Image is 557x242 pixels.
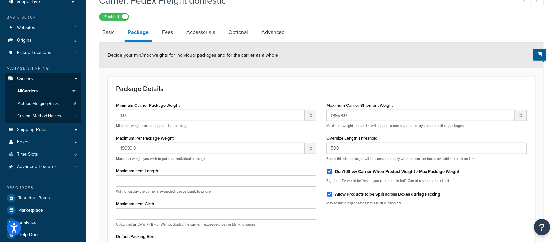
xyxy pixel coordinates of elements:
[18,196,50,201] span: Test Your Rates
[18,220,36,226] span: Analytics
[74,38,77,43] span: 2
[5,148,81,161] a: Time Slots0
[17,50,51,56] span: Pickup Locations
[5,161,81,173] li: Advanced Features
[335,169,460,175] label: Don't Show Carrier When Product Weight > Max Package Weight
[74,25,77,31] span: 4
[72,88,76,94] span: 15
[108,52,278,59] span: Decide your min/max weights for individual packages and for the carrier as a whole
[515,110,527,121] span: lb
[183,24,218,40] a: Accessorials
[5,73,81,85] a: Carriers
[5,98,81,110] li: Method Merging Rules
[5,217,81,228] a: Analytics
[116,85,527,92] h3: Package Details
[335,191,441,197] label: Allow Products to be Split across Boxes during Packing
[116,201,154,206] label: Maximum Item Girth
[74,101,76,106] span: 6
[5,185,81,191] div: Resources
[17,38,32,43] span: Origins
[116,136,174,141] label: Maximum Per Package Weight
[18,208,43,213] span: Marketplace
[258,24,288,40] a: Advanced
[5,110,81,122] li: Custom Method Names
[5,34,81,46] li: Origins
[17,113,61,119] span: Custom Method Names
[125,24,152,42] a: Package
[5,148,81,161] li: Time Slots
[116,234,154,239] label: Default Packing Box
[326,123,527,128] p: Maximum weight the carrier will support in one shipment (may include multiple packages)
[17,127,48,133] span: Shipping Rules
[5,66,81,71] div: Manage Shipping
[18,232,40,238] span: Help Docs
[74,164,77,170] span: 9
[326,136,378,141] label: Oversize Length Threshold
[5,110,81,122] a: Custom Method Names3
[17,76,33,82] span: Carriers
[99,13,129,21] label: Enabled
[5,98,81,110] a: Method Merging Rules6
[74,152,77,157] span: 0
[326,156,527,161] p: Boxes this size or larger will be considered only when no smaller box is available to pack an item
[75,50,77,56] span: 1
[116,103,180,108] label: Minimum Carrier Package Weight
[17,88,38,94] span: All Carriers
[326,103,393,108] label: Maximum Carrier Shipment Weight
[5,73,81,123] li: Carriers
[17,101,59,106] span: Method Merging Rules
[5,192,81,204] a: Test Your Rates
[305,143,316,154] span: lb
[17,25,35,31] span: Websites
[5,47,81,59] li: Pickup Locations
[17,152,38,157] span: Time Slots
[5,136,81,148] a: Boxes
[116,222,316,227] p: Calculated as 2x(W + H) + L. Will not display the carrier if exceeded. Leave blank to ignore
[5,204,81,216] a: Marketplace
[116,156,316,161] p: Maximum weight you wish to put in an individual package
[5,15,81,20] div: Basic Setup
[116,189,316,194] p: Will not display the carrier if exceeded. Leave blank to ignore
[5,22,81,34] a: Websites4
[5,85,81,97] a: AllCarriers15
[326,178,527,183] p: E.g. for a TV would be Yes as you can't cut it in half. Can also set on a box itself
[5,47,81,59] a: Pickup Locations1
[116,123,316,128] p: Minimum weight carrier supports in a package
[5,34,81,46] a: Origins2
[17,164,57,170] span: Advanced Features
[74,113,76,119] span: 3
[5,124,81,136] a: Shipping Rules
[116,168,158,173] label: Maximum Item Length
[159,24,176,40] a: Fees
[17,139,30,145] span: Boxes
[5,229,81,241] a: Help Docs
[225,24,251,40] a: Optional
[5,161,81,173] a: Advanced Features9
[534,219,550,235] button: Open Resource Center
[305,110,316,121] span: lb
[326,201,527,206] p: May result in higher rates if this is NOT checked
[5,22,81,34] li: Websites
[533,49,546,61] button: Show Help Docs
[99,24,118,40] a: Basic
